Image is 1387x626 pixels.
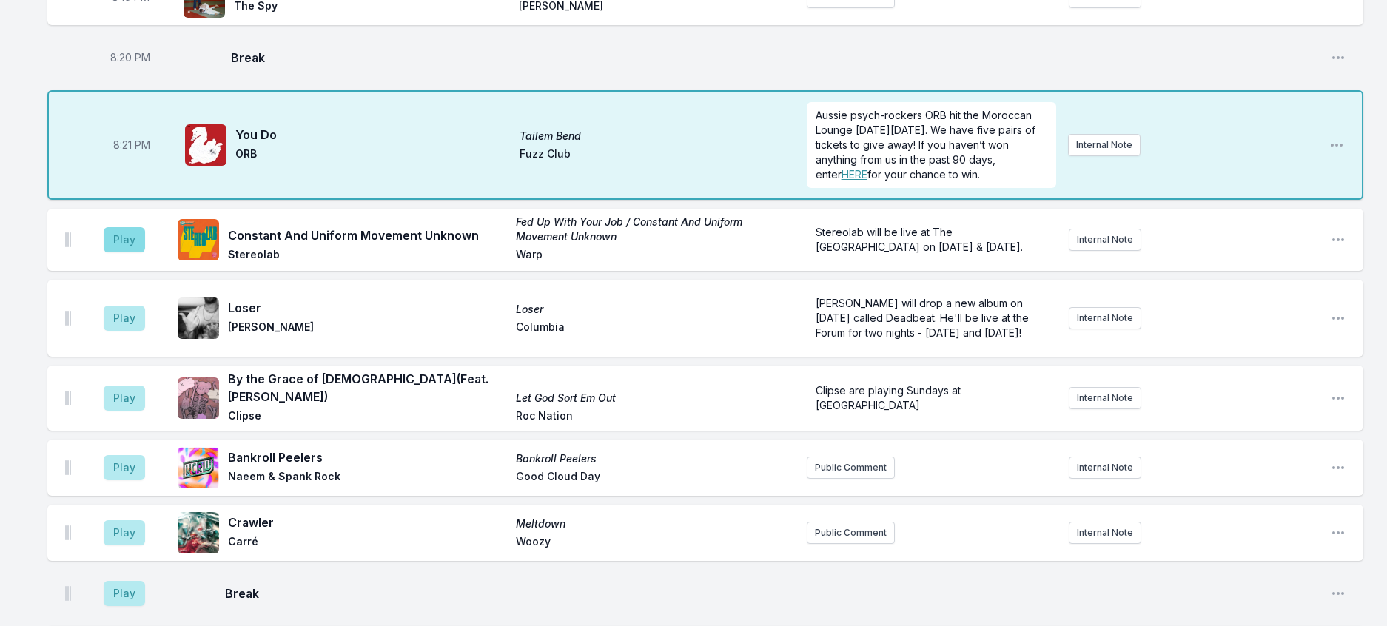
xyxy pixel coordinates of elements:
[225,585,1319,602] span: Break
[516,302,795,317] span: Loser
[520,147,795,164] span: Fuzz Club
[65,232,71,247] img: Drag Handle
[520,129,795,144] span: Tailem Bend
[231,49,1319,67] span: Break
[65,311,71,326] img: Drag Handle
[65,460,71,475] img: Drag Handle
[516,469,795,487] span: Good Cloud Day
[235,147,511,164] span: ORB
[65,525,71,540] img: Drag Handle
[1331,232,1346,247] button: Open playlist item options
[178,297,219,339] img: Loser
[178,512,219,553] img: Meltdown
[816,297,1032,339] span: [PERSON_NAME] will drop a new album on [DATE] called Deadbeat. He'll be live at the Forum for two...
[1069,522,1141,544] button: Internal Note
[1069,229,1141,251] button: Internal Note
[867,168,980,181] span: for your chance to win.
[516,408,795,426] span: Roc Nation
[104,227,145,252] button: Play
[1069,387,1141,409] button: Internal Note
[228,370,507,405] span: By the Grace of [DEMOGRAPHIC_DATA] (Feat. [PERSON_NAME])
[228,299,507,317] span: Loser
[807,457,895,479] button: Public Comment
[816,109,1038,181] span: Aussie psych-rockers ORB hit the Moroccan Lounge [DATE][DATE]. We have five pairs of tickets to g...
[228,320,507,337] span: [PERSON_NAME]
[816,226,1023,253] span: Stereolab will be live at The [GEOGRAPHIC_DATA] on [DATE] & [DATE].
[516,391,795,405] span: Let God Sort Em Out
[516,451,795,466] span: Bankroll Peelers
[113,138,150,152] span: Timestamp
[1329,138,1344,152] button: Open playlist item options
[104,581,145,606] button: Play
[104,455,145,480] button: Play
[816,384,964,411] span: Clipse are playing Sundays at [GEOGRAPHIC_DATA]
[516,516,795,531] span: Meltdown
[228,469,507,487] span: Naeem & Spank Rock
[1331,50,1346,65] button: Open playlist item options
[178,219,219,260] img: Fed Up With Your Job / Constant And Uniform Movement Unknown
[110,50,150,65] span: Timestamp
[1331,311,1346,326] button: Open playlist item options
[65,586,71,601] img: Drag Handle
[516,534,795,552] span: Woozy
[1069,457,1141,479] button: Internal Note
[235,126,511,144] span: You Do
[104,386,145,411] button: Play
[228,247,507,265] span: Stereolab
[104,306,145,331] button: Play
[842,168,867,181] a: HERE
[1331,460,1346,475] button: Open playlist item options
[807,522,895,544] button: Public Comment
[178,377,219,419] img: Let God Sort Em Out
[178,447,219,488] img: Bankroll Peelers
[1331,525,1346,540] button: Open playlist item options
[516,215,795,244] span: Fed Up With Your Job / Constant And Uniform Movement Unknown
[65,391,71,405] img: Drag Handle
[185,124,226,166] img: Tailem Bend
[1068,134,1141,156] button: Internal Note
[228,226,507,244] span: Constant And Uniform Movement Unknown
[1331,391,1346,405] button: Open playlist item options
[1331,586,1346,601] button: Open playlist item options
[104,520,145,545] button: Play
[1069,307,1141,329] button: Internal Note
[516,247,795,265] span: Warp
[228,534,507,552] span: Carré
[228,448,507,466] span: Bankroll Peelers
[516,320,795,337] span: Columbia
[228,514,507,531] span: Crawler
[228,408,507,426] span: Clipse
